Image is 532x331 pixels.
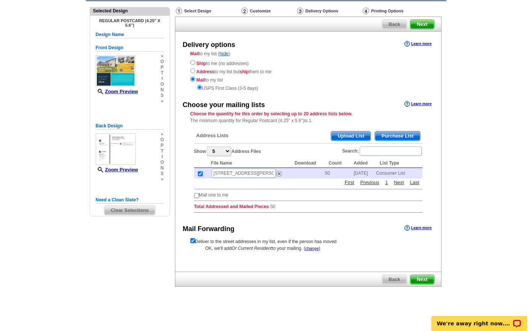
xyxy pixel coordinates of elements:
[160,137,164,143] span: o
[183,224,235,234] div: Mail Forwarding
[160,171,164,177] span: s
[183,100,265,110] div: Choose your mailing lists
[160,131,164,137] span: »
[276,171,282,177] img: delete.png
[196,77,205,83] strong: Mail
[90,8,170,14] div: Selected Design
[96,167,138,172] a: Zoom Preview
[343,179,356,186] a: First
[96,18,164,27] h4: Regular Postcard (4.25" x 5.6")
[160,70,164,76] span: t
[160,148,164,154] span: t
[160,160,164,165] span: o
[196,69,214,74] strong: Address
[325,159,350,168] th: Count
[270,204,275,209] span: 50
[199,192,229,198] td: Mail one to me
[404,41,431,47] a: Learn more
[160,93,164,98] span: s
[360,147,422,156] input: Search:
[96,122,164,130] h5: Back Design
[175,7,241,17] div: Select Design
[96,89,138,94] a: Zoom Preview
[175,50,441,92] div: to my list ( )
[392,179,406,186] a: Next
[96,133,136,165] img: small-thumb.jpg
[196,132,229,139] span: Address Lists
[190,245,426,252] div: OK, we'll add to your mailing. ( )
[190,125,426,219] div: -
[190,59,426,92] div: to me (no addresses) to my list but them to me to my list
[160,98,164,104] span: »
[358,179,381,186] a: Previous
[160,87,164,93] span: n
[342,146,422,156] label: Search:
[207,147,231,156] select: ShowAddress Files
[194,146,261,157] label: Show Address Files
[410,275,434,284] span: Next
[408,179,421,186] a: Last
[331,131,371,141] span: Upload List
[382,275,407,284] a: Back
[383,179,390,186] a: 1
[297,8,303,14] img: Delivery Options
[196,61,206,66] strong: Ship
[190,111,353,116] strong: Choose the quantity for this order by selecting up to 20 address lists below.
[350,159,376,168] th: Added
[104,206,155,215] span: Clear Selections
[194,204,269,209] strong: Total Addressed and Mailed Pieces
[404,225,431,231] a: Learn more
[241,7,296,15] div: Customize
[240,69,249,74] strong: ship
[382,20,407,29] a: Back
[96,44,164,51] h5: Front Design
[160,82,164,87] span: o
[160,53,164,59] span: »
[160,177,164,182] span: »
[404,101,431,107] a: Learn more
[96,196,164,204] h5: Need a Clean Slate?
[160,65,164,70] span: p
[305,246,319,251] a: change
[160,143,164,148] span: p
[183,40,235,50] div: Delivery options
[350,168,376,178] td: [DATE]
[276,169,282,175] a: Remove this list
[363,8,369,14] img: Printing Options & Summary
[376,168,422,178] td: Consumer List
[190,83,426,92] div: USPS First Class (3-5 days)
[190,237,426,245] form: Deliver to the street addresses in my list, even if the person has moved
[427,307,532,331] iframe: LiveChat chat widget
[207,159,291,168] th: File Name
[241,8,248,14] img: Customize
[291,159,325,168] th: Download
[190,51,199,56] strong: Mail
[175,110,441,124] div: The minimum quantity for Regular Postcard (4.25" x 5.6")is 1.
[160,165,164,171] span: n
[375,131,420,141] span: Purchase List
[325,168,350,178] td: 50
[96,55,136,87] img: small-thumb.jpg
[232,246,272,251] span: Or Current Resident
[220,51,229,56] a: hide
[96,31,164,38] h5: Design Name
[176,8,182,14] img: Select Design
[410,20,434,29] span: Next
[160,154,164,160] span: i
[362,7,429,15] div: Printing Options
[376,159,422,168] th: List Type
[160,59,164,65] span: o
[296,7,362,17] div: Delivery Options
[160,76,164,82] span: i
